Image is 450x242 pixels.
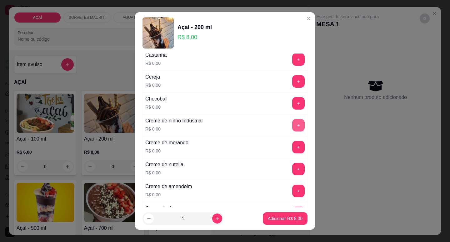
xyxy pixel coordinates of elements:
div: Chocoball [145,95,167,103]
p: R$ 0,00 [145,148,188,154]
button: add [292,119,305,131]
button: Adicionar R$ 8,00 [263,212,307,225]
button: add [292,97,305,110]
button: add [292,75,305,88]
img: product-image [142,17,174,49]
button: Close [304,13,314,23]
div: Creme de óreo [145,205,179,212]
button: increase-product-quantity [212,214,222,224]
div: Açaí - 200 ml [177,23,212,32]
p: R$ 0,00 [145,126,202,132]
div: Creme de amendoim [145,183,192,190]
p: R$ 0,00 [145,104,167,110]
button: add [292,141,305,153]
p: R$ 0,00 [145,82,161,88]
button: add [292,185,305,197]
div: Creme de nutella [145,161,183,168]
p: Adicionar R$ 8,00 [268,215,302,222]
p: R$ 0,00 [145,170,183,176]
p: R$ 0,00 [145,192,192,198]
div: Creme de morango [145,139,188,147]
button: add [292,207,305,219]
p: R$ 0,00 [145,60,167,66]
div: Cereja [145,73,161,81]
div: Creme de ninho Industrial [145,117,202,125]
button: add [292,163,305,175]
button: decrease-product-quantity [144,214,154,224]
div: Castanha [145,51,167,59]
button: add [292,53,305,66]
p: R$ 8,00 [177,33,212,42]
